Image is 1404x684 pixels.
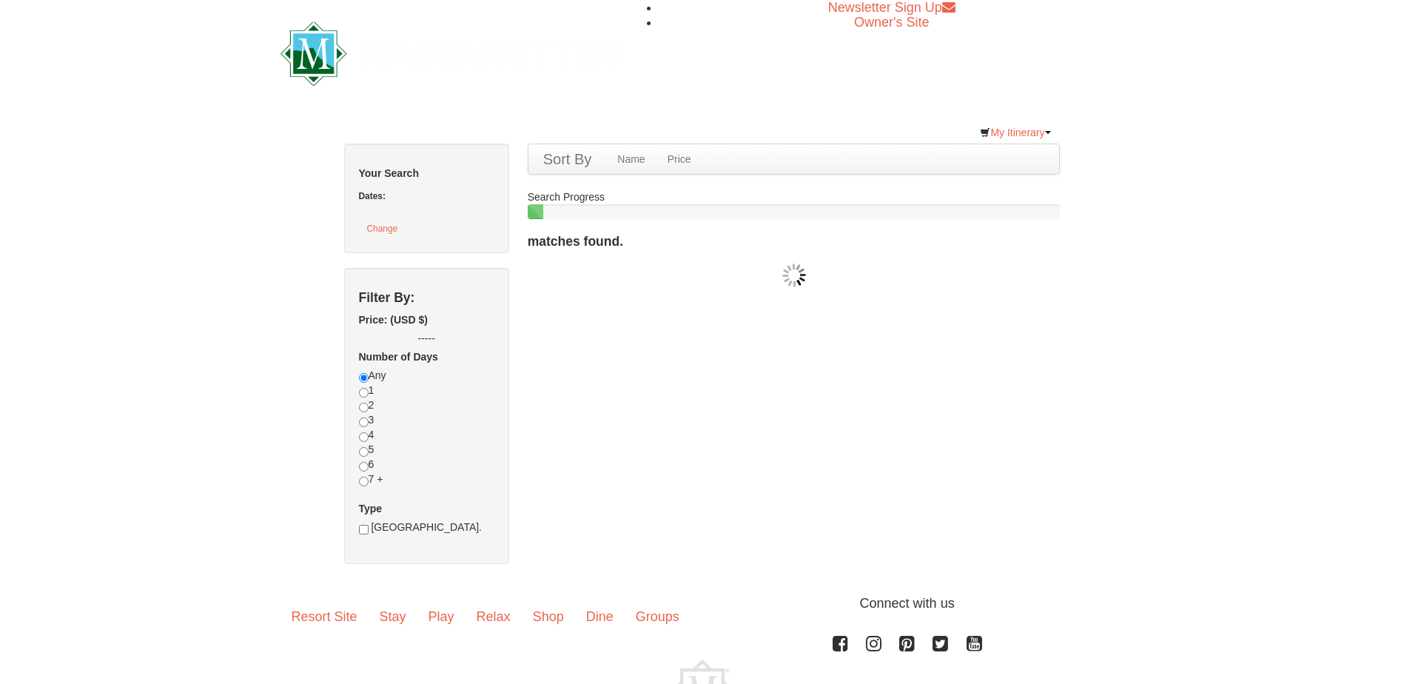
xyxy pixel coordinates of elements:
[359,503,383,514] strong: Type
[359,331,494,346] label: -
[466,594,522,640] a: Relax
[625,594,691,640] a: Groups
[281,34,619,69] a: Massanutten Resort
[606,144,656,174] a: Name
[522,594,575,640] a: Shop
[528,190,1061,219] div: Search Progress
[359,351,438,363] strong: Number of Days
[528,234,1061,249] h4: matches found.
[970,121,1060,144] a: My Itinerary
[575,594,625,640] a: Dine
[359,290,494,305] h4: Filter By:
[369,594,417,640] a: Stay
[782,264,806,287] img: wait gif
[281,594,369,640] a: Resort Site
[418,332,425,344] span: --
[281,21,619,86] img: Massanutten Resort Logo
[528,144,607,174] a: Sort By
[417,594,466,640] a: Play
[371,521,482,533] span: [GEOGRAPHIC_DATA].
[281,594,1124,614] p: Connect with us
[359,166,494,181] h5: Your Search
[359,219,406,238] button: Change
[359,314,428,326] strong: Price: (USD $)
[359,368,494,501] div: Any 1 2 3 4 5 6 7 +
[854,15,929,30] a: Owner's Site
[656,144,702,174] a: Price
[359,191,386,201] strong: Dates:
[429,332,435,344] span: --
